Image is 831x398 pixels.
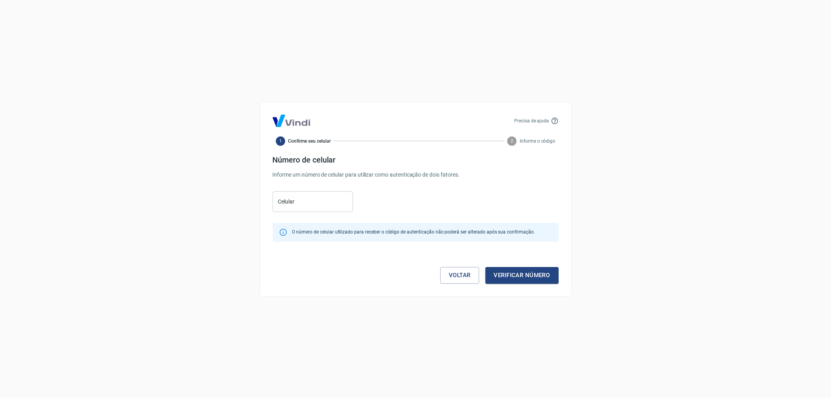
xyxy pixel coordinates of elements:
[514,117,549,124] p: Precisa de ajuda
[279,138,282,143] text: 1
[288,138,331,145] span: Confirme seu celular
[273,155,559,165] h4: Número de celular
[292,225,535,239] div: O número de celular utilizado para receber o código de autenticação não poderá ser alterado após ...
[520,138,555,145] span: Informe o código
[273,115,310,127] img: Logo Vind
[440,267,479,283] a: Voltar
[511,138,513,143] text: 2
[273,171,559,179] p: Informe um número de celular para utilizar como autenticação de dois fatores.
[485,267,559,283] button: Verificar número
